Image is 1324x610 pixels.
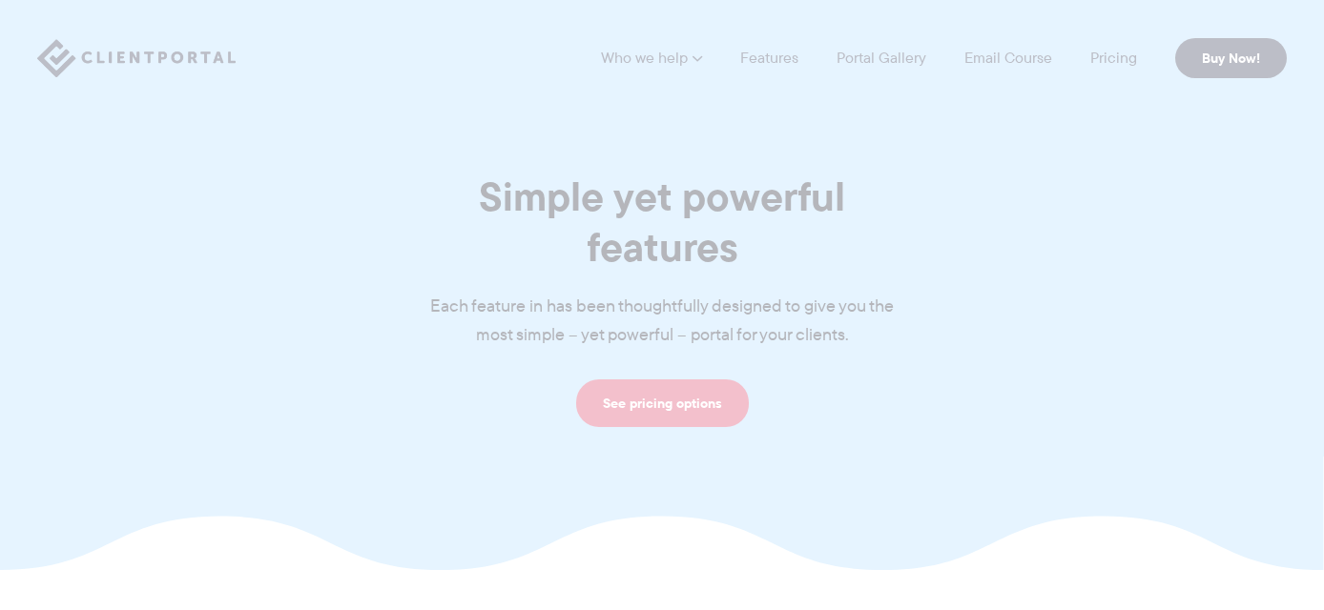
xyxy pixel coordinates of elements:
a: Email Course [964,51,1052,66]
a: Portal Gallery [837,51,926,66]
a: Features [740,51,798,66]
a: Who we help [601,51,702,66]
a: Pricing [1090,51,1137,66]
p: Each feature in has been thoughtfully designed to give you the most simple – yet powerful – porta... [400,293,924,350]
a: See pricing options [576,379,749,427]
a: Buy Now! [1175,38,1287,78]
h1: Simple yet powerful features [400,172,924,273]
